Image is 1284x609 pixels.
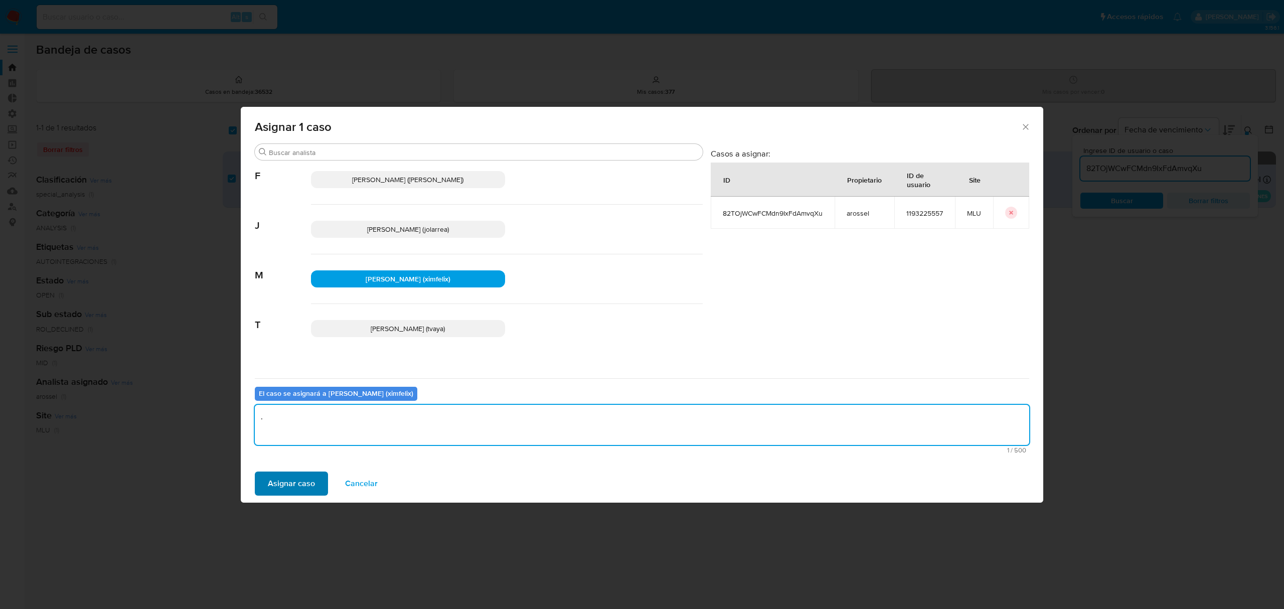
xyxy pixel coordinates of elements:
[835,168,894,192] div: Propietario
[906,209,943,218] span: 1193225557
[259,148,267,156] button: Buscar
[255,304,311,331] span: T
[241,107,1043,503] div: assign-modal
[268,473,315,495] span: Asignar caso
[255,155,311,182] span: F
[711,148,1029,159] h3: Casos a asignar:
[366,274,450,284] span: [PERSON_NAME] (ximfelix)
[255,472,328,496] button: Asignar caso
[311,171,505,188] div: [PERSON_NAME] ([PERSON_NAME])
[255,205,311,232] span: J
[957,168,993,192] div: Site
[269,148,699,157] input: Buscar analista
[1021,122,1030,131] button: Cerrar ventana
[367,224,449,234] span: [PERSON_NAME] (jolarrea)
[311,270,505,287] div: [PERSON_NAME] (ximfelix)
[311,320,505,337] div: [PERSON_NAME] (tvaya)
[255,254,311,281] span: M
[847,209,882,218] span: arossel
[352,175,463,185] span: [PERSON_NAME] ([PERSON_NAME])
[259,388,413,398] b: El caso se asignará a [PERSON_NAME] (ximfelix)
[332,472,391,496] button: Cancelar
[258,447,1026,453] span: Máximo 500 caracteres
[1005,207,1017,219] button: icon-button
[311,221,505,238] div: [PERSON_NAME] (jolarrea)
[255,405,1029,445] textarea: .
[345,473,378,495] span: Cancelar
[895,163,954,196] div: ID de usuario
[711,168,742,192] div: ID
[371,324,445,334] span: [PERSON_NAME] (tvaya)
[723,209,823,218] span: 82TOjWCwFCMdn9IxFdAmvqXu
[967,209,981,218] span: MLU
[255,121,1021,133] span: Asignar 1 caso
